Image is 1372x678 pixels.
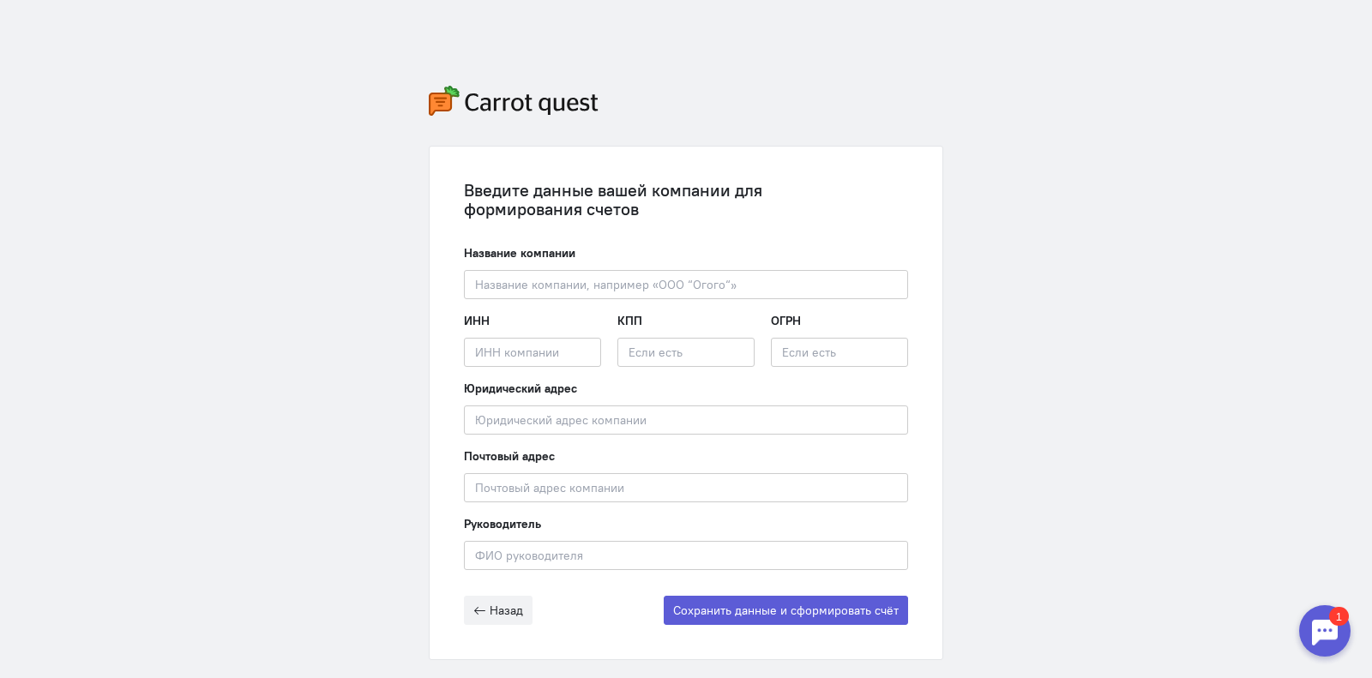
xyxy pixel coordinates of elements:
label: Почтовый адрес [464,447,555,465]
div: 1 [39,10,58,29]
div: Введите данные вашей компании для формирования счетов [464,181,908,219]
label: КПП [617,312,642,329]
img: carrot-quest-logo.svg [429,86,599,116]
label: Название компании [464,244,575,261]
label: Юридический адрес [464,380,577,397]
label: ОГРН [771,312,801,329]
input: Если есть [617,338,755,367]
label: Руководитель [464,515,541,532]
button: Сохранить данные и сформировать счёт [664,596,908,625]
label: ИНН [464,312,490,329]
input: Если есть [771,338,908,367]
span: Назад [490,603,523,618]
input: Почтовый адрес компании [464,473,908,502]
input: ФИО руководителя [464,541,908,570]
input: ИНН компании [464,338,601,367]
button: Назад [464,596,533,625]
input: Юридический адрес компании [464,405,908,435]
input: Название компании, например «ООО “Огого“» [464,270,908,299]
